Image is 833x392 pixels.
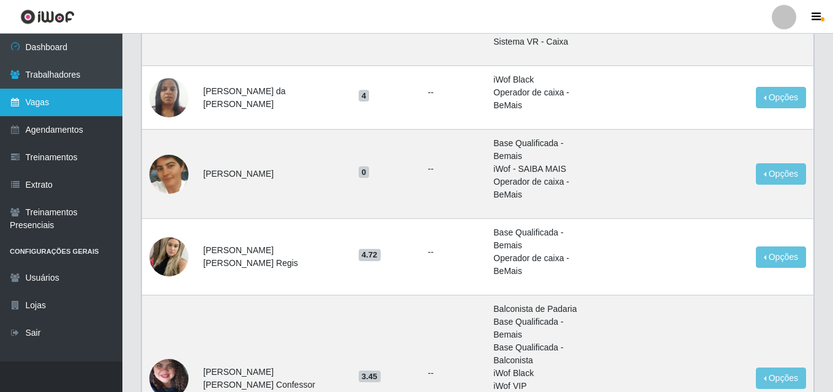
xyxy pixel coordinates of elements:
[359,249,381,261] span: 4.72
[493,73,593,86] li: iWof Black
[493,35,593,48] li: Sistema VR - Caixa
[756,246,806,268] button: Opções
[493,176,593,201] li: Operador de caixa - BeMais
[359,166,370,179] span: 0
[196,66,351,130] td: [PERSON_NAME] da [PERSON_NAME]
[493,367,593,380] li: iWof Black
[149,231,189,283] img: 1731097854667.jpeg
[493,137,593,163] li: Base Qualificada - Bemais
[493,341,593,367] li: Base Qualificada - Balconista
[149,139,189,209] img: 1737588707285.jpeg
[756,368,806,389] button: Opções
[493,252,593,278] li: Operador de caixa - BeMais
[196,130,351,219] td: [PERSON_NAME]
[149,72,189,124] img: 1734481665244.jpeg
[493,163,593,176] li: iWof - SAIBA MAIS
[493,316,593,341] li: Base Qualificada - Bemais
[428,163,479,176] ul: --
[756,87,806,108] button: Opções
[428,367,479,380] ul: --
[359,371,381,383] span: 3.45
[756,163,806,185] button: Opções
[428,86,479,99] ul: --
[493,303,593,316] li: Balconista de Padaria
[493,226,593,252] li: Base Qualificada - Bemais
[20,9,75,24] img: CoreUI Logo
[493,86,593,112] li: Operador de caixa - BeMais
[196,219,351,295] td: [PERSON_NAME] [PERSON_NAME] Regis
[359,90,370,102] span: 4
[428,246,479,259] ul: --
